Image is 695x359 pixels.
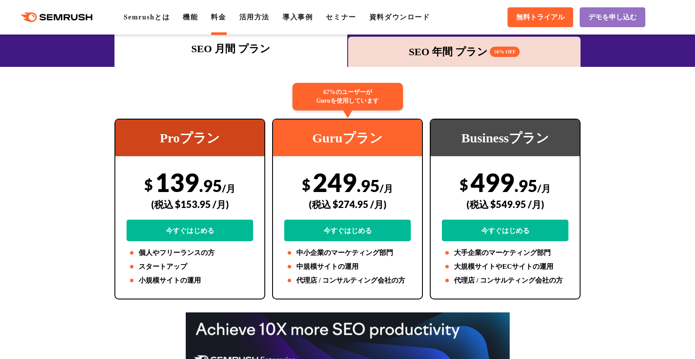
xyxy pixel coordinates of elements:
[282,13,313,21] a: 導入事例
[352,44,577,60] div: SEO 年間 プラン
[284,275,411,286] li: 代理店 / コンサルティング会社の方
[326,13,356,21] a: セミナー
[442,189,568,220] div: (税込 $549.95 /月)
[119,41,343,57] div: SEO 月間 プラン
[284,167,411,241] div: 249
[211,13,226,21] a: 料金
[516,13,565,22] span: 無料トライアル
[514,176,537,195] span: .95
[442,167,568,241] div: 499
[284,248,411,258] li: 中小企業のマーケティング部門
[442,248,568,258] li: 大手企業のマーケティング部門
[115,120,264,156] div: Proプラン
[199,176,222,195] span: .95
[580,7,645,27] a: デモを申し込む
[127,261,253,272] li: スタートアップ
[380,183,393,194] span: /月
[442,220,568,241] a: 今すぐはじめる
[127,220,253,241] a: 今すぐはじめる
[490,47,520,57] span: 16% OFF
[127,189,253,220] div: (税込 $153.95 /月)
[127,167,253,241] div: 139
[239,13,270,21] a: 活用方法
[442,275,568,286] li: 代理店 / コンサルティング会社の方
[292,83,403,110] div: 67%のユーザーが Guruを使用しています
[357,176,380,195] span: .95
[431,120,580,156] div: Businessプラン
[284,220,411,241] a: 今すぐはじめる
[537,183,551,194] span: /月
[124,13,170,21] a: Semrushとは
[222,183,235,194] span: /月
[442,261,568,272] li: 大規模サイトやECサイトの運用
[127,248,253,258] li: 個人やフリーランスの方
[460,176,468,193] span: $
[183,13,198,21] a: 機能
[369,13,430,21] a: 資料ダウンロード
[302,176,311,193] span: $
[284,189,411,220] div: (税込 $274.95 /月)
[144,176,153,193] span: $
[284,261,411,272] li: 中規模サイトの運用
[127,275,253,286] li: 小規模サイトの運用
[508,7,573,27] a: 無料トライアル
[588,13,637,22] span: デモを申し込む
[273,120,422,156] div: Guruプラン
